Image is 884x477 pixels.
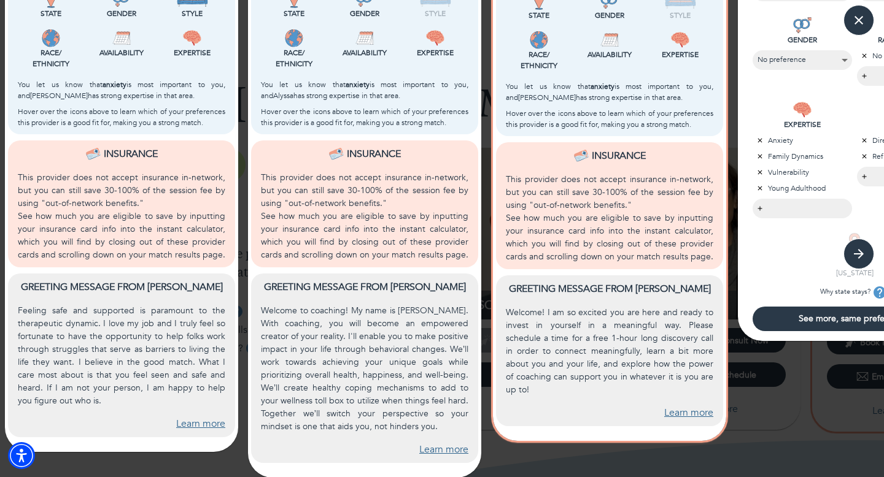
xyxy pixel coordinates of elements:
[591,82,615,91] b: anxiety
[664,406,713,420] a: Learn more
[346,80,370,90] b: anxiety
[160,8,225,19] p: Style
[18,171,225,210] p: This provider does not accept insurance in-network, but you can still save 30-100% of the session...
[576,49,642,60] p: Availability
[648,10,713,21] p: Style
[403,8,468,19] p: Style
[506,281,713,296] p: Greeting message from [PERSON_NAME]
[261,47,327,69] p: Race/ Ethnicity
[648,49,713,60] p: Expertise
[261,280,468,294] p: Greeting message from [PERSON_NAME]
[18,210,225,261] p: See how much you are eligible to save by inputting your insurance card info into the instant calc...
[18,106,225,128] p: Hover over the icons above to learn which of your preferences this provider is a good fit for, ma...
[88,8,154,19] p: Gender
[18,280,225,294] p: Greeting message from [PERSON_NAME]
[261,304,468,433] p: Welcome to coaching! My name is [PERSON_NAME]. With coaching, you will become an empowered creato...
[506,49,572,71] p: Race/ Ethnicity
[506,212,713,263] p: See how much you are eligible to save by inputting your insurance card info into the instant calc...
[103,80,126,90] b: anxiety
[18,79,225,101] p: You let us know that is most important to you, and [PERSON_NAME] has strong expertise in that area.
[753,34,852,45] p: GENDER
[845,233,864,251] img: STATE
[112,29,131,47] img: Availability
[18,8,83,19] p: State
[753,135,852,146] p: Anxiety
[753,151,852,162] p: Family Dynamics
[530,31,548,49] img: Race/<br />Ethnicity
[261,171,468,210] p: This provider does not accept insurance in-network, but you can still save 30-100% of the session...
[600,31,619,49] img: Availability
[347,147,401,161] p: Insurance
[753,167,852,178] p: Vulnerability
[261,106,468,128] p: Hover over the icons above to learn which of your preferences this provider is a good fit for, ma...
[331,8,397,19] p: Gender
[261,210,468,261] p: See how much you are eligible to save by inputting your insurance card info into the instant calc...
[793,16,812,34] img: GENDER
[753,119,852,130] p: EXPERTISE
[592,148,646,163] p: Insurance
[285,29,303,47] img: Race/<br />Ethnicity
[261,8,327,19] p: State
[183,29,201,47] img: Expertise
[576,10,642,21] p: Gender
[671,31,689,49] img: Expertise
[42,29,60,47] img: Race/<br />Ethnicity
[426,29,444,47] img: Expertise
[403,47,468,58] p: Expertise
[18,47,83,69] p: Race/ Ethnicity
[793,101,812,119] img: EXPERTISE
[506,81,713,103] p: You let us know that is most important to you, and [PERSON_NAME] has strong expertise in that area.
[419,443,468,457] a: Learn more
[8,442,35,469] div: Accessibility Menu
[104,147,158,161] p: Insurance
[176,417,225,431] a: Learn more
[753,183,852,194] p: Young Adulthood
[88,47,154,58] p: Availability
[506,173,713,212] p: This provider does not accept insurance in-network, but you can still save 30-100% of the session...
[160,47,225,58] p: Expertise
[506,10,572,21] p: State
[506,108,713,130] p: Hover over the icons above to learn which of your preferences this provider is a good fit for, ma...
[18,304,225,407] p: Feeling safe and supported is paramount to the therapeutic dynamic. I love my job and I truly fee...
[331,47,397,58] p: Availability
[355,29,374,47] img: Availability
[506,306,713,396] p: Welcome! I am so excited you are here and ready to invest in yourself in a meaningful way. Please...
[261,79,468,101] p: You let us know that is most important to you, and Alyssa has strong expertise in that area.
